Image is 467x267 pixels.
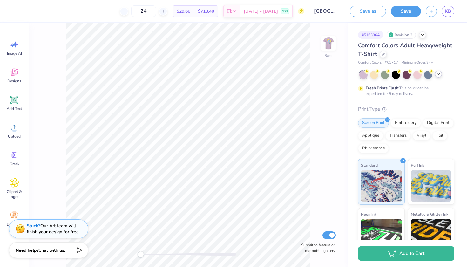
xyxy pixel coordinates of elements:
[7,51,22,56] span: Image AI
[4,189,25,199] span: Clipart & logos
[309,5,340,17] input: Untitled Design
[401,60,433,65] span: Minimum Order: 24 +
[7,106,22,111] span: Add Text
[413,131,430,140] div: Vinyl
[366,86,399,91] strong: Fresh Prints Flash:
[358,42,452,58] span: Comfort Colors Adult Heavyweight T-Shirt
[16,247,38,253] strong: Need help?
[432,131,447,140] div: Foil
[442,6,454,17] a: KB
[423,118,454,128] div: Digital Print
[7,79,21,84] span: Designs
[411,211,448,217] span: Metallic & Glitter Ink
[411,170,452,202] img: Puff Ink
[411,219,452,251] img: Metallic & Glitter Ink
[358,144,389,153] div: Rhinestones
[358,131,383,140] div: Applique
[131,5,156,17] input: – –
[358,31,383,39] div: # 516336A
[445,8,451,15] span: KB
[298,242,336,254] label: Submit to feature on our public gallery.
[391,118,421,128] div: Embroidery
[358,106,454,113] div: Print Type
[322,37,335,50] img: Back
[38,247,65,253] span: Chat with us.
[282,9,288,13] span: Free
[366,85,444,97] div: This color can be expedited for 5 day delivery.
[361,211,376,217] span: Neon Ink
[10,161,19,167] span: Greek
[358,118,389,128] div: Screen Print
[198,8,214,15] span: $710.40
[7,222,22,227] span: Decorate
[385,131,411,140] div: Transfers
[244,8,278,15] span: [DATE] - [DATE]
[358,60,382,65] span: Comfort Colors
[361,219,402,251] img: Neon Ink
[27,223,40,229] strong: Stuck?
[391,6,421,17] button: Save
[358,246,454,261] button: Add to Cart
[177,8,190,15] span: $29.60
[27,223,80,235] div: Our Art team will finish your design for free.
[361,170,402,202] img: Standard
[387,31,416,39] div: Revision 2
[361,162,378,168] span: Standard
[324,53,333,58] div: Back
[411,162,424,168] span: Puff Ink
[385,60,398,65] span: # C1717
[8,134,21,139] span: Upload
[138,251,144,257] div: Accessibility label
[350,6,386,17] button: Save as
